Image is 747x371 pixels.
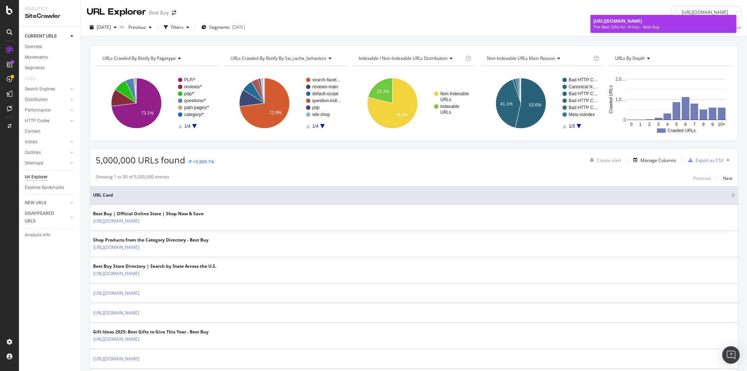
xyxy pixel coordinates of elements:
[232,24,245,30] div: [DATE]
[639,122,642,127] text: 1
[675,122,678,127] text: 5
[312,77,341,82] text: search-facet…
[312,84,338,89] text: reviews-main
[711,122,714,127] text: 9
[25,96,68,104] a: Distribution
[25,64,44,72] div: Segments
[93,210,204,217] div: Best Buy | Official Online Store | Shop Now & Save
[630,122,632,127] text: 0
[93,263,216,270] div: Best Buy Store Directory | Search by State Across the U.S.
[172,10,176,15] div: arrow-right-arrow-left
[25,43,76,51] a: Overview
[25,173,76,181] a: Url Explorer
[25,210,62,225] div: DISAPPEARED URLS
[500,101,512,107] text: 41.1%
[25,85,55,93] div: Search Engines
[93,309,139,317] a: [URL][DOMAIN_NAME]
[569,112,595,117] text: Meta noindex
[231,55,326,61] span: URLs Crawled By Botify By sw_cache_behaviors
[440,97,451,102] text: URLs
[723,174,732,182] button: Next
[25,117,68,125] a: HTTP Codes
[25,6,75,12] div: Analytics
[93,336,139,343] a: [URL][DOMAIN_NAME]
[25,159,68,167] a: Sitemaps
[161,22,192,33] button: Filters
[685,154,724,166] button: Export as CSV
[184,91,194,96] text: pdp/*
[229,53,341,64] h4: URLs Crawled By Botify By sw_cache_behaviors
[25,184,76,192] a: Explorer Bookmarks
[93,244,139,251] a: [URL][DOMAIN_NAME]
[25,173,47,181] div: Url Explorer
[487,55,555,61] span: Non-Indexable URLs Main Reason
[101,53,213,64] h4: URLs Crawled By Botify By pagetype
[25,54,76,61] a: Movements
[209,24,230,30] span: Segments
[93,217,139,225] a: [URL][DOMAIN_NAME]
[657,122,659,127] text: 3
[440,91,469,96] text: Non-Indexable
[25,75,36,82] div: Visits
[693,175,711,181] div: Previous
[671,6,741,19] input: Find a URL
[312,124,318,129] text: 1/4
[93,355,139,363] a: [URL][DOMAIN_NAME]
[25,138,38,146] div: Inlinks
[25,199,68,207] a: NEW URLS
[25,64,76,72] a: Segments
[87,6,146,18] div: URL Explorer
[684,122,687,127] text: 6
[184,112,204,117] text: category/*
[591,15,736,33] a: [URL][DOMAIN_NAME]The Best Gifts for Artists - Best Buy
[693,174,711,182] button: Previous
[667,128,696,133] text: Crawled URLs
[184,77,196,82] text: PLP/*
[359,55,448,61] span: Indexable / Non-Indexable URLs distribution
[696,157,724,163] div: Export as CSV
[149,9,169,16] div: Best Buy
[93,237,209,243] div: Shop Products from the Category Directory - Best Buy
[569,77,598,82] text: Bad HTTP C…
[125,22,155,33] button: Previous
[587,154,621,166] button: Create alert
[396,112,408,117] text: 78.8%
[569,105,598,110] text: Bad HTTP C…
[25,138,68,146] a: Inlinks
[25,128,40,135] div: Content
[569,91,598,96] text: Bad HTTP C…
[614,53,726,64] h4: URLs by Depth
[608,72,732,135] svg: A chart.
[93,329,209,335] div: Gift Ideas 2025: Best Gifts to Give This Year - Best Buy
[648,122,651,127] text: 2
[93,270,139,277] a: [URL][DOMAIN_NAME]
[125,24,146,30] span: Previous
[312,112,330,117] text: site-shop
[120,23,125,30] span: vs
[93,290,139,297] a: [URL][DOMAIN_NAME]
[97,24,111,30] span: 2025 Sep. 9th
[25,43,42,51] div: Overview
[87,22,120,33] button: [DATE]
[569,98,598,103] text: Bad HTTP C…
[480,72,604,135] div: A chart.
[25,32,57,40] div: CURRENT URLS
[623,117,626,123] text: 0
[569,124,575,129] text: 1/3
[184,98,206,103] text: questions/*
[184,105,209,110] text: path-pages/*
[25,210,68,225] a: DISAPPEARED URLS
[25,54,48,61] div: Movements
[569,84,597,89] text: Canonical N…
[615,77,626,82] text: 2,0…
[171,24,183,30] div: Filters
[593,18,642,24] span: [URL][DOMAIN_NAME]
[25,231,50,239] div: Analysis Info
[722,346,740,364] div: Open Intercom Messenger
[224,72,348,135] div: A chart.
[25,32,68,40] a: CURRENT URLS
[693,122,696,127] text: 7
[96,72,220,135] div: A chart.
[312,105,320,110] text: pdp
